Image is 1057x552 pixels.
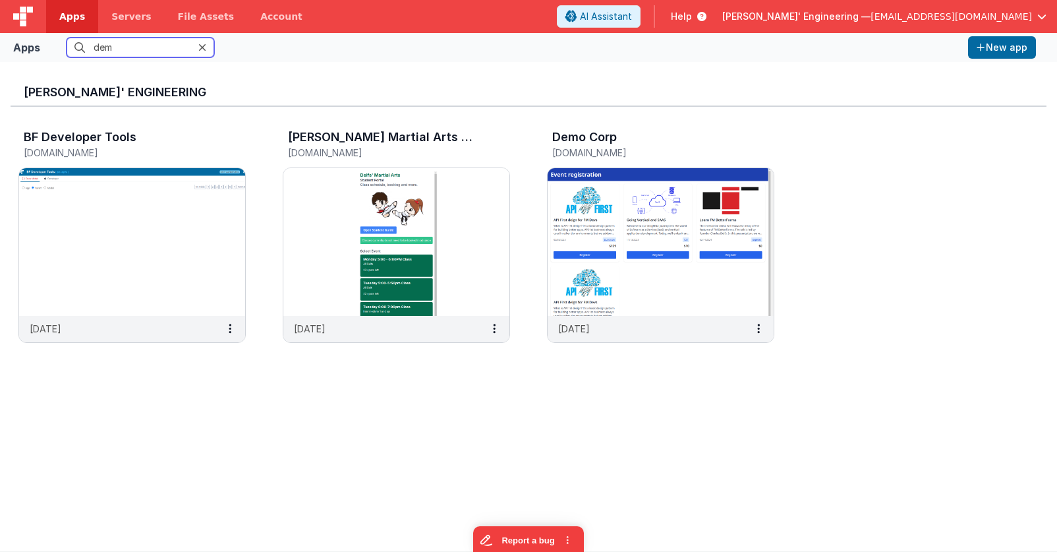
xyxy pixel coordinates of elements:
span: Apps [59,10,85,23]
h5: [DOMAIN_NAME] [552,148,741,158]
div: Apps [13,40,40,55]
span: [PERSON_NAME]' Engineering — [722,10,871,23]
p: [DATE] [30,322,61,336]
span: Servers [111,10,151,23]
h3: BF Developer Tools [24,131,136,144]
button: AI Assistant [557,5,641,28]
h5: [DOMAIN_NAME] [288,148,477,158]
h3: [PERSON_NAME] Martial Arts - Booking App [288,131,473,144]
span: [EMAIL_ADDRESS][DOMAIN_NAME] [871,10,1032,23]
h5: [DOMAIN_NAME] [24,148,213,158]
h3: [PERSON_NAME]' Engineering [24,86,1033,99]
span: File Assets [178,10,235,23]
span: Help [671,10,692,23]
span: AI Assistant [580,10,632,23]
input: Search apps [67,38,214,57]
p: [DATE] [558,322,590,336]
h3: Demo Corp [552,131,617,144]
p: [DATE] [294,322,326,336]
button: New app [968,36,1036,59]
button: [PERSON_NAME]' Engineering — [EMAIL_ADDRESS][DOMAIN_NAME] [722,10,1046,23]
